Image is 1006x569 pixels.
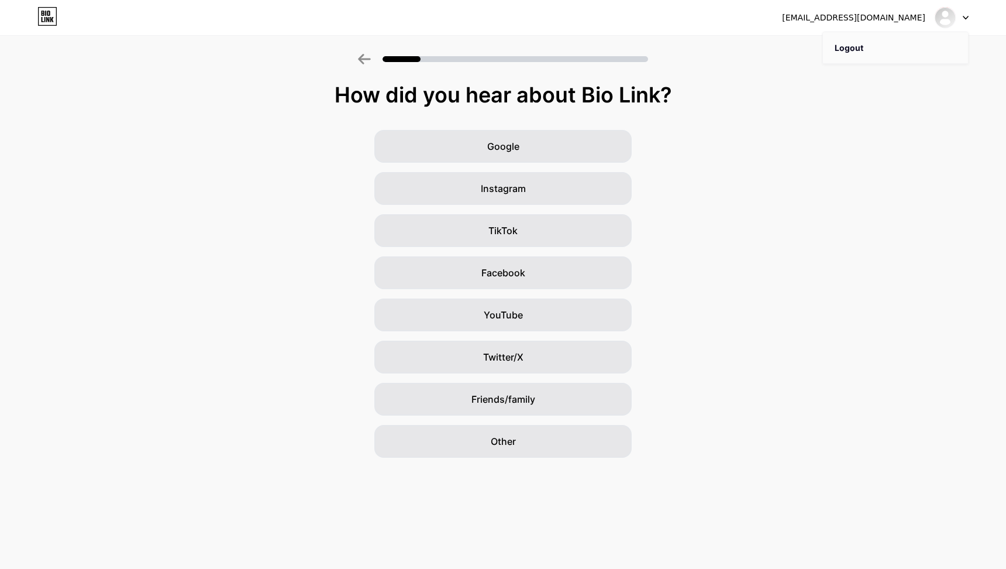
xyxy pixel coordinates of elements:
div: How did you hear about Bio Link? [6,83,1000,107]
li: Logout [823,32,968,64]
span: Instagram [481,181,526,196]
div: [EMAIL_ADDRESS][DOMAIN_NAME] [782,12,925,24]
span: Twitter/X [483,350,523,364]
span: Friends/family [471,392,535,406]
span: TikTok [488,224,518,238]
img: Như [934,6,956,29]
span: YouTube [484,308,523,322]
span: Facebook [481,266,525,280]
span: Google [487,139,519,153]
span: Other [491,434,516,448]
